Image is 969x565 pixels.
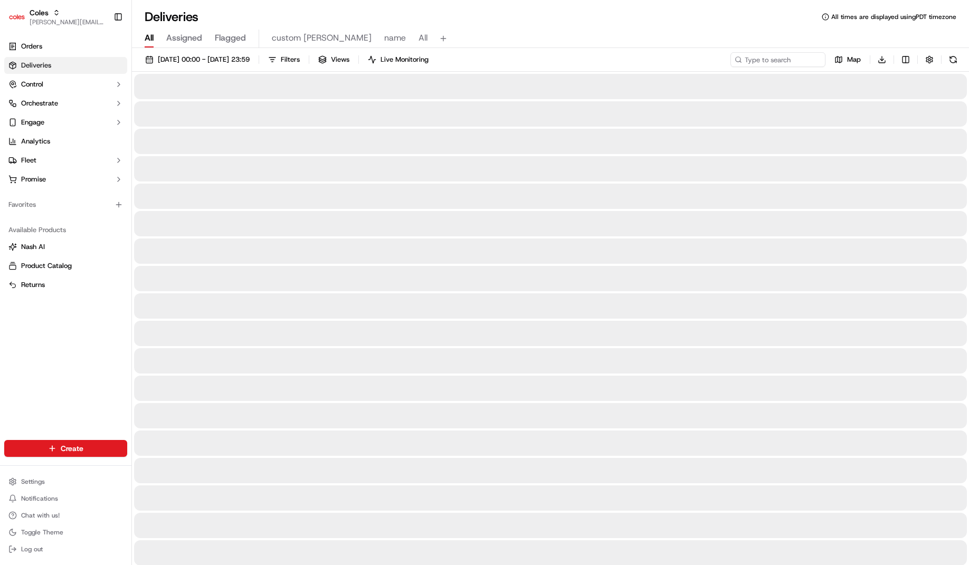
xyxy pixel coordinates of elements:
[419,32,427,44] span: All
[21,61,51,70] span: Deliveries
[363,52,433,67] button: Live Monitoring
[4,276,127,293] button: Returns
[4,38,127,55] a: Orders
[30,7,49,18] button: Coles
[21,137,50,146] span: Analytics
[21,80,43,89] span: Control
[158,55,250,64] span: [DATE] 00:00 - [DATE] 23:59
[21,175,46,184] span: Promise
[21,280,45,290] span: Returns
[140,52,254,67] button: [DATE] 00:00 - [DATE] 23:59
[21,156,36,165] span: Fleet
[21,494,58,503] span: Notifications
[166,32,202,44] span: Assigned
[21,528,63,537] span: Toggle Theme
[8,261,123,271] a: Product Catalog
[4,508,127,523] button: Chat with us!
[21,261,72,271] span: Product Catalog
[4,196,127,213] div: Favorites
[4,114,127,131] button: Engage
[21,99,58,108] span: Orchestrate
[145,8,198,25] h1: Deliveries
[831,13,956,21] span: All times are displayed using PDT timezone
[21,242,45,252] span: Nash AI
[730,52,825,67] input: Type to search
[8,8,25,25] img: Coles
[61,443,83,454] span: Create
[21,42,42,51] span: Orders
[4,440,127,457] button: Create
[381,55,429,64] span: Live Monitoring
[4,525,127,540] button: Toggle Theme
[4,95,127,112] button: Orchestrate
[21,477,45,486] span: Settings
[4,542,127,557] button: Log out
[4,152,127,169] button: Fleet
[21,511,60,520] span: Chat with us!
[830,52,866,67] button: Map
[145,32,154,44] span: All
[384,32,406,44] span: name
[8,280,123,290] a: Returns
[272,32,372,44] span: custom [PERSON_NAME]
[4,474,127,489] button: Settings
[30,18,105,26] button: [PERSON_NAME][EMAIL_ADDRESS][DOMAIN_NAME]
[4,76,127,93] button: Control
[4,4,109,30] button: ColesColes[PERSON_NAME][EMAIL_ADDRESS][DOMAIN_NAME]
[4,491,127,506] button: Notifications
[313,52,354,67] button: Views
[4,238,127,255] button: Nash AI
[4,257,127,274] button: Product Catalog
[946,52,961,67] button: Refresh
[21,545,43,553] span: Log out
[281,55,300,64] span: Filters
[21,118,44,127] span: Engage
[847,55,861,64] span: Map
[4,171,127,188] button: Promise
[4,133,127,150] a: Analytics
[331,55,349,64] span: Views
[215,32,246,44] span: Flagged
[4,222,127,238] div: Available Products
[4,57,127,74] a: Deliveries
[8,242,123,252] a: Nash AI
[263,52,305,67] button: Filters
